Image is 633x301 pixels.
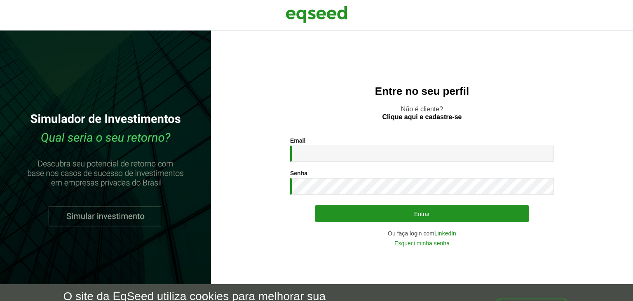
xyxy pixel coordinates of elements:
a: LinkedIn [434,230,456,236]
div: Ou faça login com [290,230,554,236]
a: Clique aqui e cadastre-se [382,114,462,120]
h2: Entre no seu perfil [227,85,617,97]
p: Não é cliente? [227,105,617,121]
a: Esqueci minha senha [394,240,450,246]
label: Email [290,138,305,143]
button: Entrar [315,205,529,222]
label: Senha [290,170,307,176]
img: EqSeed Logo [286,4,347,25]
